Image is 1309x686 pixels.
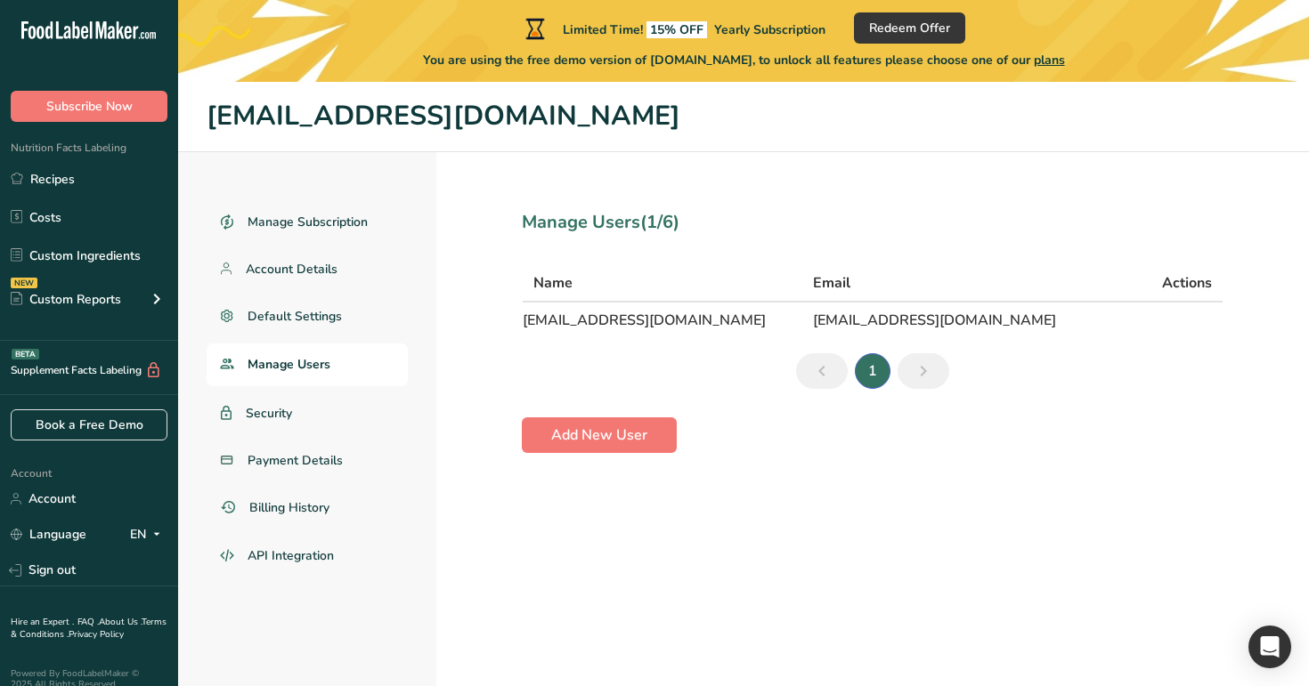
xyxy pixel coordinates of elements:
[523,303,802,338] td: [EMAIL_ADDRESS][DOMAIN_NAME]
[246,260,337,278] span: Account Details
[869,19,950,37] span: Redeem Offer
[522,209,1224,236] div: Manage Users
[99,616,142,628] a: About Us .
[813,272,850,294] span: Email
[1248,625,1291,668] div: Open Intercom Messenger
[46,97,133,116] span: Subscribe Now
[248,451,343,470] span: Payment Details
[207,296,408,336] a: Default Settings
[551,424,647,446] span: Add New User
[77,616,99,628] a: FAQ .
[11,278,37,288] div: NEW
[802,303,1151,338] td: [EMAIL_ADDRESS][DOMAIN_NAME]
[640,210,679,234] span: (1/6)
[1034,52,1065,69] span: plans
[11,519,86,550] a: Language
[130,524,167,545] div: EN
[533,272,573,294] span: Name
[522,417,677,453] button: Add New User
[1162,272,1212,294] span: Actions
[11,616,167,641] a: Terms & Conditions .
[248,546,334,565] span: API Integration
[714,21,825,38] span: Yearly Subscription
[11,616,74,628] a: Hire an Expert .
[248,355,330,374] span: Manage Users
[423,51,1065,69] span: You are using the free demo version of [DOMAIN_NAME], to unlock all features please choose one of...
[248,213,368,231] span: Manage Subscription
[246,404,292,423] span: Security
[248,307,342,326] span: Default Settings
[11,290,121,309] div: Custom Reports
[249,498,329,517] span: Billing History
[207,343,408,386] a: Manage Users
[12,349,39,359] div: BETA
[796,353,848,389] a: Previous page
[207,488,408,528] a: Billing History
[69,628,124,641] a: Privacy Policy
[646,21,707,38] span: 15% OFF
[854,12,965,44] button: Redeem Offer
[207,96,1281,137] h1: [EMAIL_ADDRESS][DOMAIN_NAME]
[898,353,949,389] a: Next page
[522,18,825,39] div: Limited Time!
[207,202,408,242] a: Manage Subscription
[207,249,408,289] a: Account Details
[207,535,408,577] a: API Integration
[207,393,408,433] a: Security
[11,91,167,122] button: Subscribe Now
[207,440,408,480] a: Payment Details
[11,409,167,440] a: Book a Free Demo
